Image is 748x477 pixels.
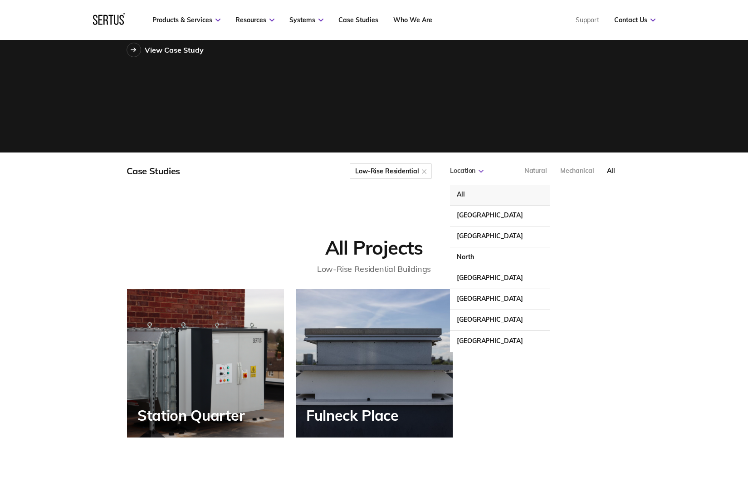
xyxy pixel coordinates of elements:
[289,16,323,24] a: Systems
[152,16,220,24] a: Products & Services
[607,167,615,176] div: All
[450,226,550,247] div: [GEOGRAPHIC_DATA]
[576,16,599,24] a: Support
[450,310,550,331] div: [GEOGRAPHIC_DATA]
[450,247,550,268] div: North
[137,407,249,423] div: Station Quarter
[450,331,550,352] div: [GEOGRAPHIC_DATA]
[235,16,274,24] a: Resources
[121,236,627,260] div: All Projects
[450,185,550,206] div: All
[450,268,550,289] div: [GEOGRAPHIC_DATA]
[145,45,204,54] div: View Case Study
[296,289,453,437] a: Fulneck Place
[127,289,284,437] a: Station Quarter
[127,43,204,57] a: View Case Study
[560,167,594,176] div: Mechanical
[306,407,403,423] div: Fulneck Place
[614,16,655,24] a: Contact Us
[450,289,550,310] div: [GEOGRAPHIC_DATA]
[121,263,627,276] div: low-rise residential Buildings
[524,167,547,176] div: Natural
[450,206,550,226] div: [GEOGRAPHIC_DATA]
[127,165,180,177] div: Case Studies
[338,16,378,24] a: Case Studies
[450,167,484,176] div: Location
[393,16,432,24] a: Who We Are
